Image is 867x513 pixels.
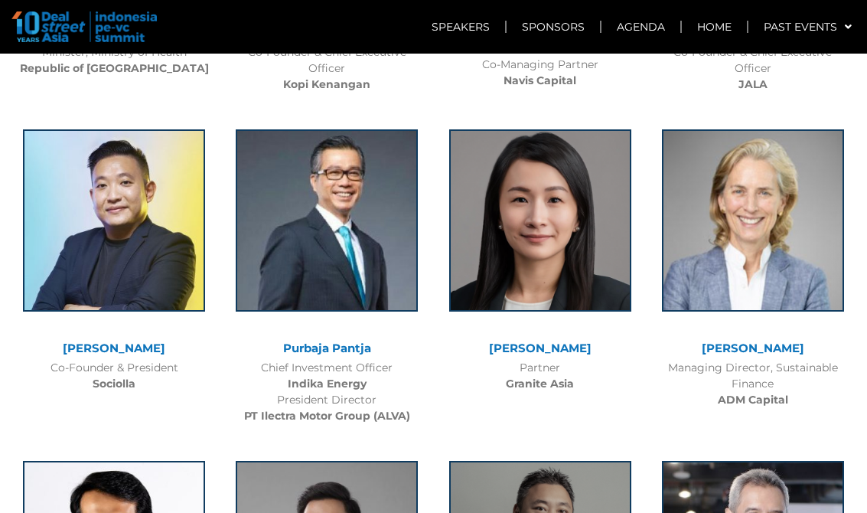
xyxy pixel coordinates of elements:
a: [PERSON_NAME] [702,341,804,355]
div: Partner [442,360,639,392]
img: Ming Eng [449,129,631,312]
a: Sponsors [507,9,600,44]
div: Chief Investment Officer President Director [228,360,425,424]
b: Indika Energy [288,377,367,390]
a: Agenda [601,9,680,44]
a: [PERSON_NAME] [63,341,165,355]
b: Kopi Kenangan [283,77,370,91]
a: [PERSON_NAME] [489,341,592,355]
div: Co-Founder & President [15,360,213,392]
img: Christopher Madiam [23,129,205,312]
div: Co-Managing Partner [442,57,639,89]
div: Managing Director, Sustainable Finance [654,360,852,408]
b: ADM Capital [718,393,788,407]
img: Lisa Genasci [662,129,844,312]
b: PT Ilectra Motor Group (ALVA) [244,409,410,423]
div: Co-Founder & Chief Executive Officer [228,44,425,93]
b: Republic of [GEOGRAPHIC_DATA] [20,61,209,75]
a: Home [682,9,747,44]
a: Speakers [416,9,505,44]
a: Purbaja Pantja [283,341,371,355]
img: Purbaja Pantja [236,129,418,312]
b: Granite Asia [506,377,574,390]
b: Sociolla [93,377,135,390]
div: Minister, Ministry of Health [15,44,213,77]
a: Past Events [748,9,867,44]
b: JALA [738,77,768,91]
div: Co-Founder & Chief Executive Officer [654,44,852,93]
b: Navis Capital [504,74,576,87]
